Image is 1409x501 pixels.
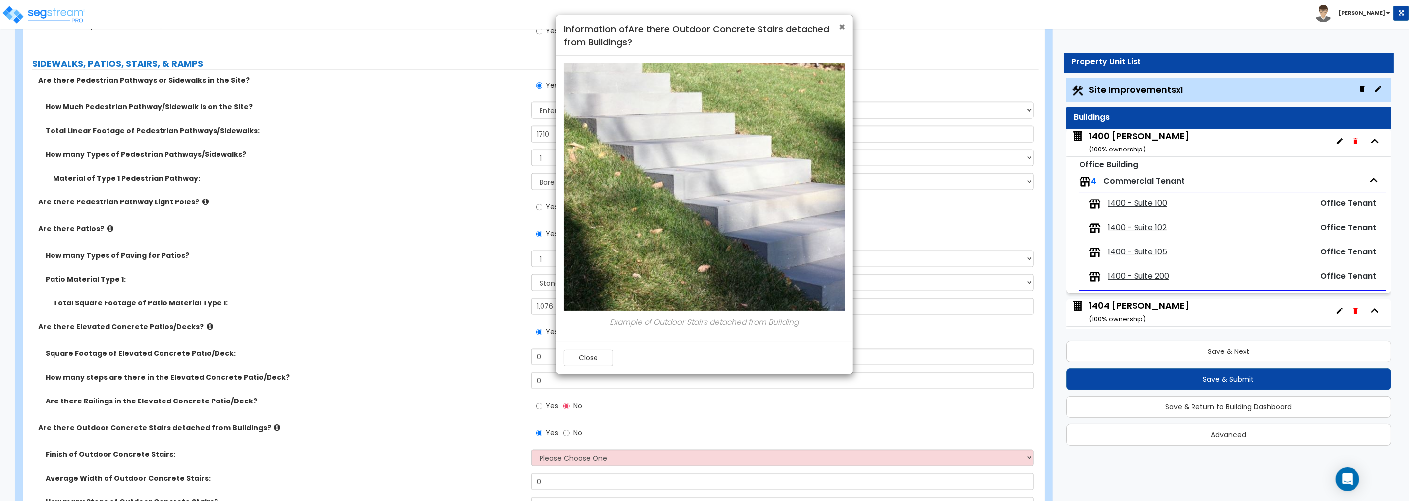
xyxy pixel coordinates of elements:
span: × [839,20,845,34]
h4: Information of Are there Outdoor Concrete Stairs detached from Buildings? [564,23,845,48]
img: stair1.jpg [564,63,921,311]
i: Example of Outdoor Stairs detached from Building [610,317,799,327]
div: Open Intercom Messenger [1336,467,1359,491]
button: Close [564,350,613,366]
button: Close [839,22,845,32]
